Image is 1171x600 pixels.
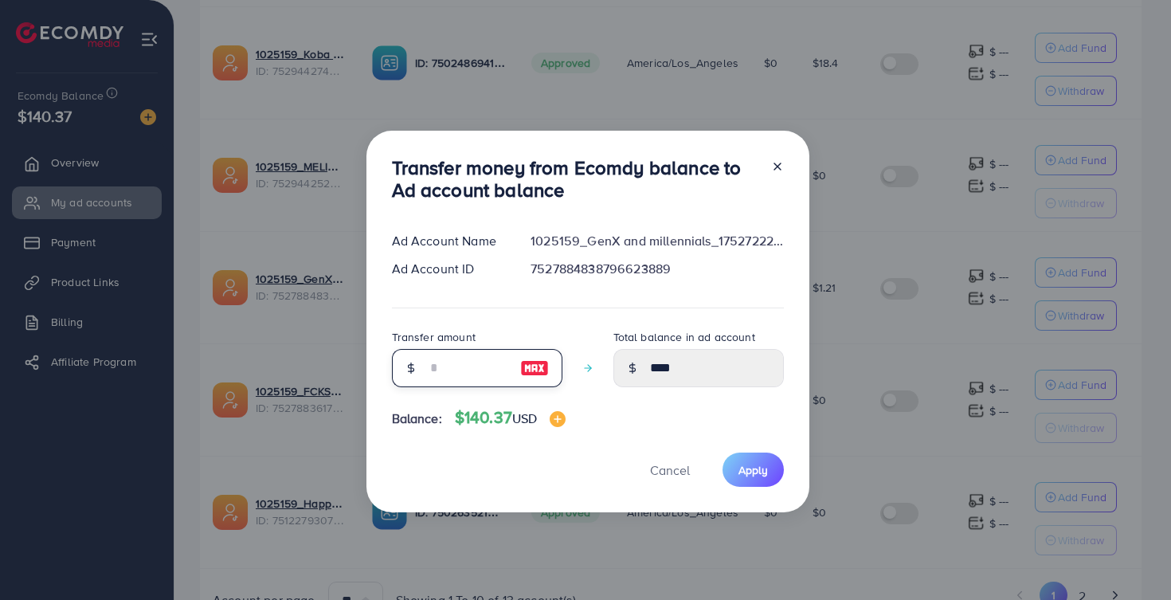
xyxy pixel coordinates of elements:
div: Ad Account Name [379,232,519,250]
span: USD [512,410,537,427]
img: image [520,359,549,378]
span: Cancel [650,461,690,479]
h3: Transfer money from Ecomdy balance to Ad account balance [392,156,758,202]
label: Total balance in ad account [613,329,755,345]
button: Cancel [630,453,710,487]
div: 7527884838796623889 [518,260,796,278]
div: Ad Account ID [379,260,519,278]
label: Transfer amount [392,329,476,345]
div: 1025159_GenX and millennials_1752722279617 [518,232,796,250]
span: Apply [738,462,768,478]
span: Balance: [392,410,442,428]
button: Apply [723,453,784,487]
img: image [550,411,566,427]
iframe: Chat [1103,528,1159,588]
h4: $140.37 [455,408,566,428]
